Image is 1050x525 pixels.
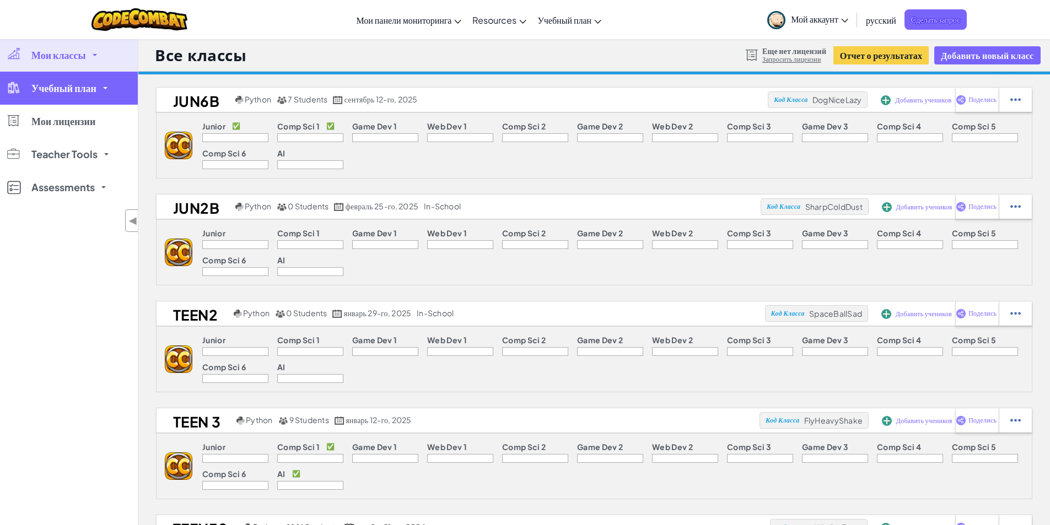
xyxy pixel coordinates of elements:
[727,229,771,237] p: Comp Sci 3
[232,122,240,131] p: ✅
[277,149,286,158] p: AI
[157,91,233,108] h2: Jun6B
[812,95,862,105] span: DogNiceLazy
[202,256,246,264] p: Comp Sci 6
[652,335,693,344] p: Web Dev 2
[289,415,329,425] span: 9 Students
[277,229,320,237] p: Comp Sci 1
[956,95,966,105] img: IconShare_Purple.svg
[286,308,327,318] span: 0 Students
[727,335,771,344] p: Comp Sci 3
[467,5,532,35] a: Resources
[502,335,546,344] p: Comp Sci 2
[165,452,192,480] img: logo
[346,201,418,211] span: февраль 25-го, 2025
[774,96,807,103] span: Код Класса
[246,415,272,425] span: Python
[277,96,287,104] img: MultipleUsers.png
[881,95,891,105] img: IconAddStudents.svg
[968,310,997,317] span: Поделись
[767,203,800,210] span: Код Класса
[278,416,288,425] img: MultipleUsers.png
[727,122,771,131] p: Comp Sci 3
[968,96,997,103] span: Поделись
[1010,308,1021,318] img: IconStudentEllipsis.svg
[968,417,997,424] span: Поделись
[157,305,231,322] h2: teen2
[952,442,996,451] p: Comp Sci 5
[346,415,412,425] span: январь 12-го, 2025
[234,310,242,318] img: python.png
[236,416,245,425] img: python.png
[877,442,921,451] p: Comp Sci 4
[277,335,320,344] p: Comp Sci 1
[762,55,826,64] a: Запросить лицензии
[334,203,344,211] img: calendar.svg
[877,335,921,344] p: Comp Sci 4
[652,229,693,237] p: Web Dev 2
[292,469,300,478] p: ✅
[502,442,546,451] p: Comp Sci 2
[335,416,344,425] img: calendar.svg
[31,116,95,126] span: Мои лицензии
[344,94,418,104] span: сентябрь 12-го, 2025
[31,50,86,60] span: Мои классы
[202,229,225,237] p: Junior
[427,122,467,131] p: Web Dev 1
[202,469,246,478] p: Comp Sci 6
[157,198,761,215] a: JUN2B Python 0 Students февраль 25-го, 2025 in-school
[791,13,848,25] span: Мой аккаунт
[277,442,320,451] p: Comp Sci 1
[202,149,246,158] p: Comp Sci 6
[351,5,467,35] a: Мои панели мониторинга
[288,201,329,211] span: 0 Students
[577,122,623,131] p: Game Dev 2
[165,345,192,373] img: logo
[202,442,225,451] p: Junior
[877,229,921,237] p: Comp Sci 4
[771,310,804,317] span: Код Класса
[1010,415,1021,425] img: IconStudentEllipsis.svg
[165,132,192,159] img: logo
[537,14,591,26] span: Учебный план
[31,83,96,93] span: Учебный план
[809,308,862,318] span: SpaceBallSad
[155,45,247,66] h1: Все классы
[952,335,996,344] p: Comp Sci 5
[652,122,693,131] p: Web Dev 2
[288,94,327,104] span: 7 Students
[91,8,188,31] img: CodeCombat logo
[277,122,320,131] p: Comp Sci 1
[352,122,397,131] p: Game Dev 1
[502,229,546,237] p: Comp Sci 2
[860,5,902,35] a: русский
[767,11,785,29] img: avatar
[833,46,929,64] a: Отчет о результатах
[1010,202,1021,212] img: IconStudentEllipsis.svg
[802,229,848,237] p: Game Dev 3
[802,335,848,344] p: Game Dev 3
[417,308,454,318] div: in-school
[952,229,996,237] p: Comp Sci 5
[424,202,461,212] div: in-school
[157,91,768,108] a: Jun6B Python 7 Students сентябрь 12-го, 2025
[952,122,996,131] p: Comp Sci 5
[427,335,467,344] p: Web Dev 1
[896,311,952,317] span: Добавить учеников
[877,122,921,131] p: Comp Sci 4
[31,182,95,192] span: Assessments
[352,442,397,451] p: Game Dev 1
[896,204,952,210] span: Добавить учеников
[804,415,863,425] span: FlyHeavyShake
[472,14,516,26] span: Resources
[165,239,192,266] img: logo
[805,202,863,212] span: SharpColdDust
[896,418,952,424] span: Добавить учеников
[895,97,951,104] span: Добавить учеников
[904,9,967,30] a: Сделать запрос
[277,362,286,371] p: AI
[934,46,1040,64] button: Добавить новый класс
[245,94,271,104] span: Python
